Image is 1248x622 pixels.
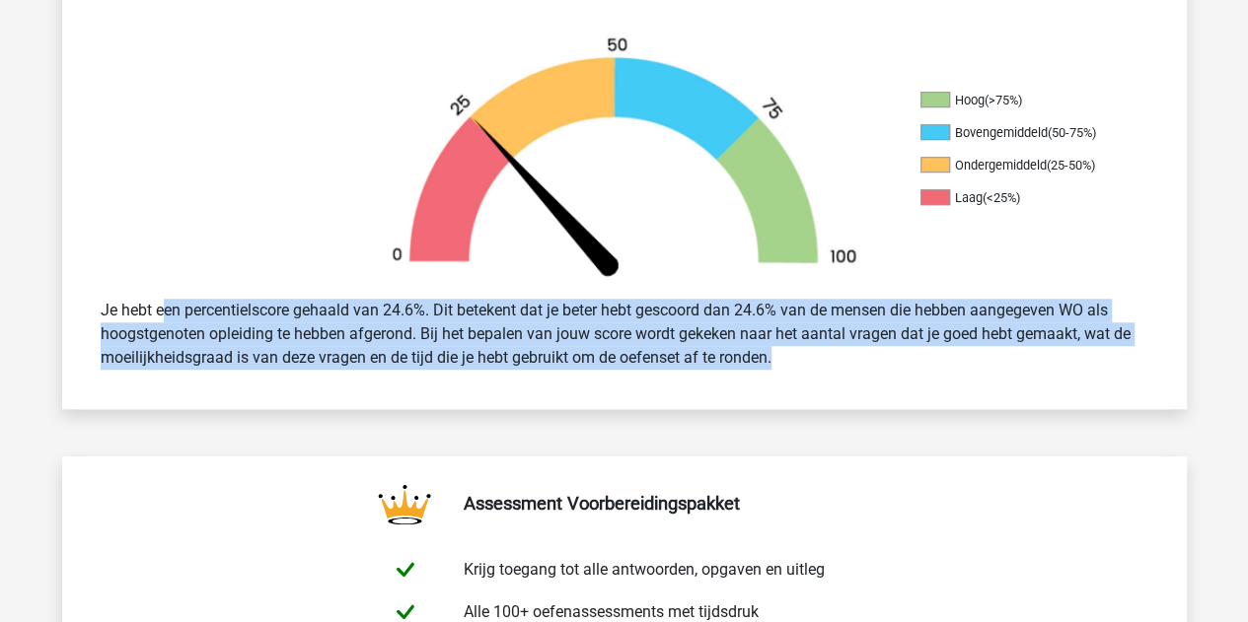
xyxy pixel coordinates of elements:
[985,93,1022,107] div: (>75%)
[920,189,1118,207] li: Laag
[983,190,1020,205] div: (<25%)
[920,157,1118,174] li: Ondergemiddeld
[1047,158,1095,173] div: (25-50%)
[1048,125,1096,140] div: (50-75%)
[920,124,1118,142] li: Bovengemiddeld
[358,35,891,283] img: 25.15c012df9b23.png
[920,92,1118,109] li: Hoog
[86,291,1163,378] div: Je hebt een percentielscore gehaald van 24.6%. Dit betekent dat je beter hebt gescoord dan 24.6% ...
